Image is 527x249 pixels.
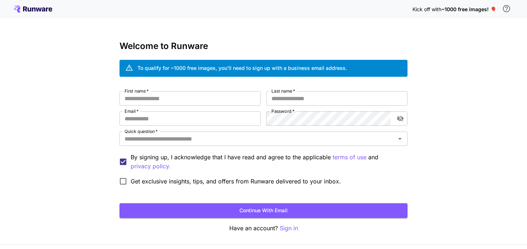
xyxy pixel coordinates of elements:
p: privacy policy. [131,162,171,171]
p: terms of use [333,153,366,162]
label: Password [271,108,294,114]
p: Have an account? [120,224,407,233]
button: Sign in [280,224,298,233]
p: By signing up, I acknowledge that I have read and agree to the applicable and [131,153,402,171]
label: Quick question [125,128,158,134]
span: Kick off with [413,6,441,12]
div: To qualify for ~1000 free images, you’ll need to sign up with a business email address. [138,64,347,72]
h3: Welcome to Runware [120,41,407,51]
span: ~1000 free images! 🎈 [441,6,496,12]
label: First name [125,88,149,94]
button: In order to qualify for free credit, you need to sign up with a business email address and click ... [499,1,514,16]
button: Open [395,134,405,144]
label: Email [125,108,139,114]
label: Last name [271,88,295,94]
button: Continue with email [120,203,407,218]
button: By signing up, I acknowledge that I have read and agree to the applicable terms of use and [131,162,171,171]
span: Get exclusive insights, tips, and offers from Runware delivered to your inbox. [131,177,341,186]
button: toggle password visibility [394,112,407,125]
button: By signing up, I acknowledge that I have read and agree to the applicable and privacy policy. [333,153,366,162]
